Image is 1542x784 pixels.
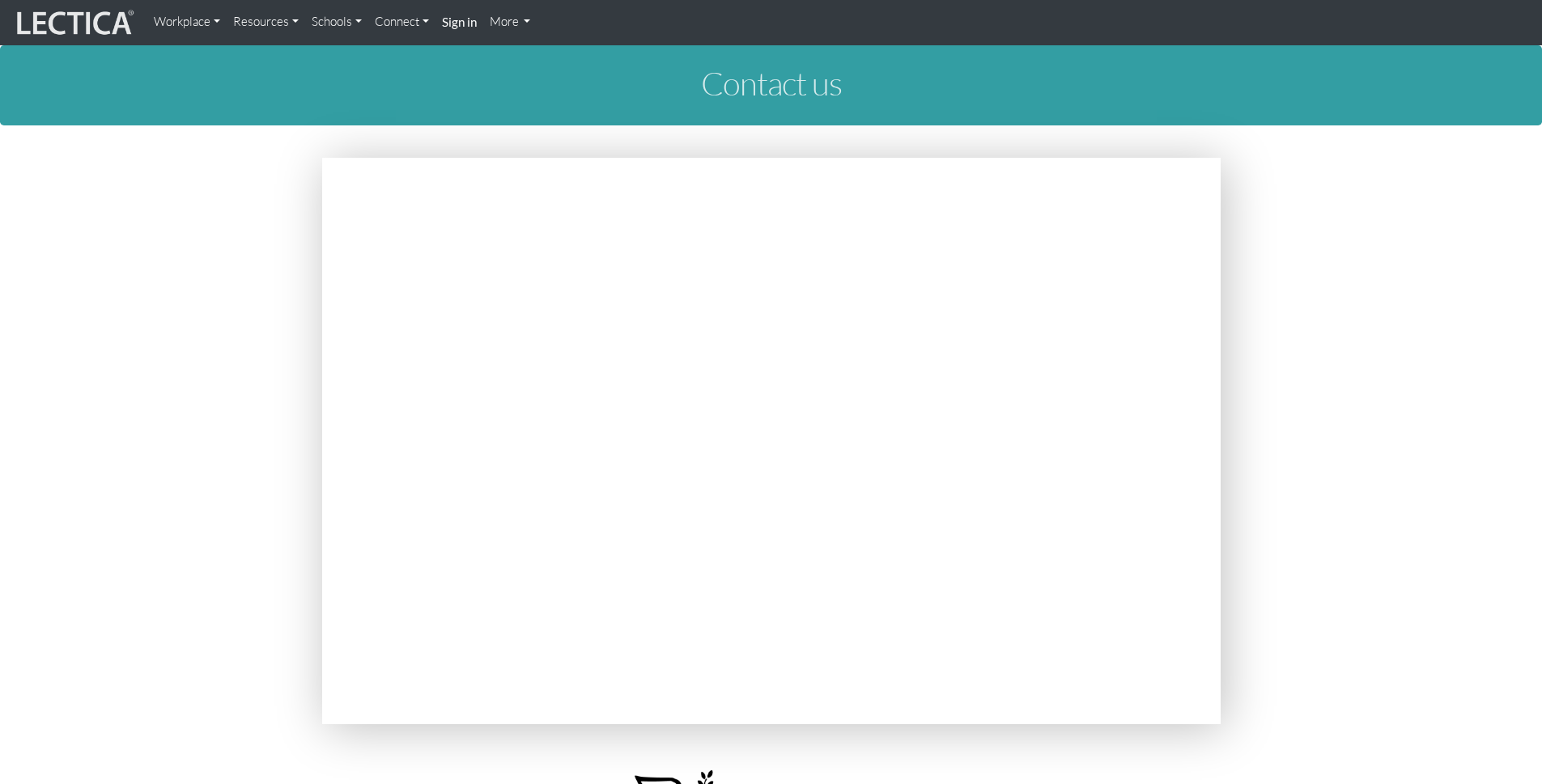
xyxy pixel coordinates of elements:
a: Connect [368,6,435,38]
strong: Sign in [442,15,477,29]
img: lecticalive [13,7,134,38]
a: Sign in [435,6,483,39]
a: Resources [227,6,305,38]
a: More [483,6,537,38]
h1: Contact us [322,66,1221,101]
a: Schools [305,6,368,38]
a: Workplace [147,6,227,38]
